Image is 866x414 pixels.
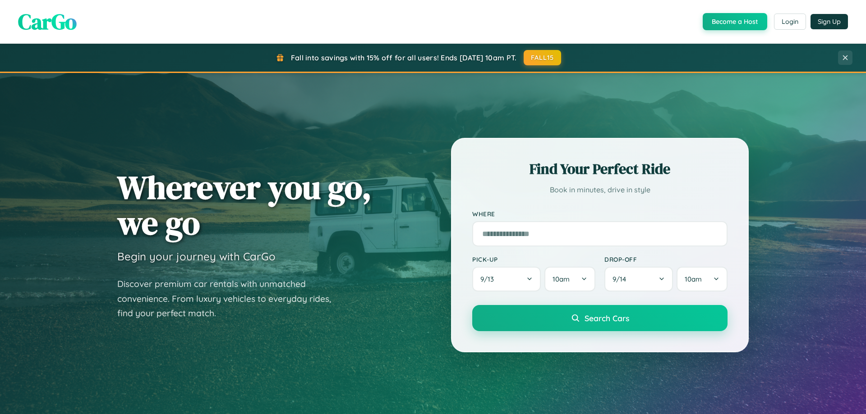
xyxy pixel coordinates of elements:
[604,255,728,263] label: Drop-off
[677,267,728,291] button: 10am
[472,159,728,179] h2: Find Your Perfect Ride
[117,250,276,263] h3: Begin your journey with CarGo
[472,183,728,196] p: Book in minutes, drive in style
[774,14,806,30] button: Login
[703,13,767,30] button: Become a Host
[472,255,595,263] label: Pick-up
[524,50,562,65] button: FALL15
[472,210,728,218] label: Where
[117,169,372,241] h1: Wherever you go, we go
[18,7,77,36] span: CarGo
[811,14,848,29] button: Sign Up
[604,267,673,291] button: 9/14
[613,275,631,283] span: 9 / 14
[480,275,498,283] span: 9 / 13
[685,275,702,283] span: 10am
[544,267,595,291] button: 10am
[553,275,570,283] span: 10am
[117,277,343,321] p: Discover premium car rentals with unmatched convenience. From luxury vehicles to everyday rides, ...
[472,267,541,291] button: 9/13
[291,53,517,62] span: Fall into savings with 15% off for all users! Ends [DATE] 10am PT.
[585,313,629,323] span: Search Cars
[472,305,728,331] button: Search Cars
